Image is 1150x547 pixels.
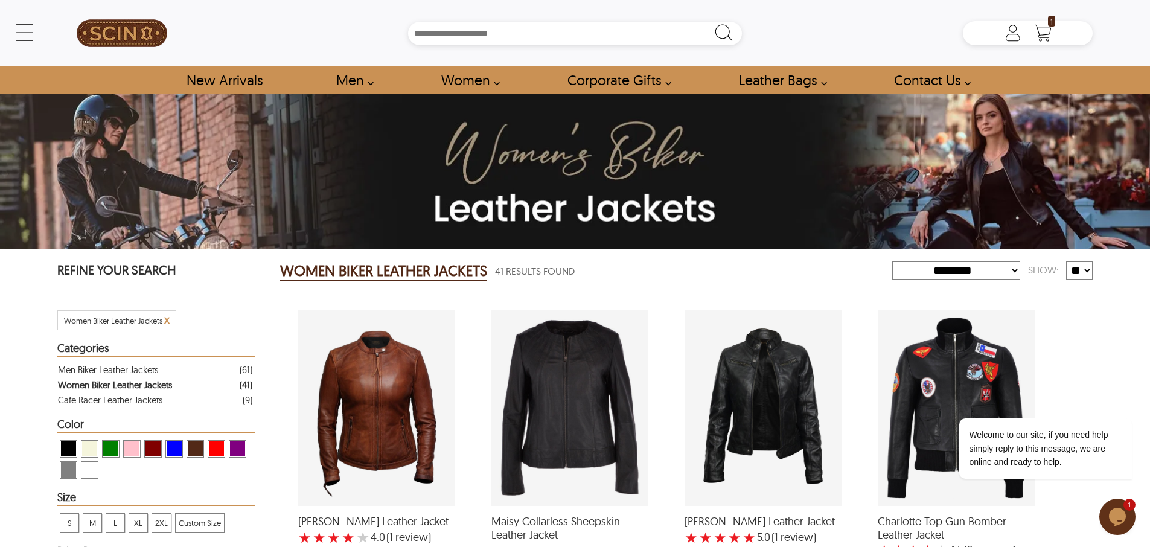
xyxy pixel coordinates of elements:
a: Shop Leather Corporate Gifts [554,66,678,94]
span: ) [386,531,431,543]
a: Filter Men Biker Leather Jackets [58,362,252,377]
a: Shopping Cart [1031,24,1055,42]
a: SCIN [57,6,187,60]
div: Cafe Racer Leather Jackets [58,392,162,408]
div: View Grey Women Biker Leather Jackets [60,461,77,479]
a: shop men's leather jackets [322,66,380,94]
span: 2XL [152,514,171,532]
span: S [60,514,78,532]
a: Shop New Arrivals [173,66,276,94]
a: Filter Women Biker Leather Jackets [58,377,252,392]
iframe: chat widget [921,309,1138,493]
div: ( 41 ) [240,377,252,392]
a: Cancel Filter [164,316,170,325]
span: Charlotte Top Gun Bomber Leather Jacket [878,515,1035,541]
label: 4 rating [342,531,355,543]
span: XL [129,514,147,532]
span: review [393,531,428,543]
div: Show: [1020,260,1066,281]
label: 4.0 [371,531,385,543]
label: 5 rating [743,531,756,543]
div: View Red Women Biker Leather Jackets [208,440,225,458]
span: Maisy Collarless Sheepskin Leather Jacket [491,515,648,541]
span: 1 [1048,16,1055,27]
div: Heading Filter Women Biker Leather Jackets by Size [57,491,255,506]
div: ( 61 ) [240,362,252,377]
span: Ayla Biker Leather Jacket [298,515,455,528]
iframe: chat widget [1099,499,1138,535]
a: Filter Cafe Racer Leather Jackets [58,392,252,408]
a: Shop Women Leather Jackets [427,66,506,94]
span: review [778,531,813,543]
h2: WOMEN BIKER LEATHER JACKETS [280,261,487,281]
div: View Black Women Biker Leather Jackets [60,440,77,458]
span: L [106,514,124,532]
div: Heading Filter Women Biker Leather Jackets by Categories [57,342,255,357]
div: View 2XL Women Biker Leather Jackets [152,513,171,533]
div: View Purple Women Biker Leather Jackets [229,440,246,458]
div: Men Biker Leather Jackets [58,362,158,377]
span: 41 Results Found [495,264,575,279]
span: Filter Women Biker Leather Jackets [64,316,162,325]
div: View Beige Women Biker Leather Jackets [81,440,98,458]
span: (1 [771,531,778,543]
div: View Custom Size Women Biker Leather Jackets [175,513,225,533]
div: View L Women Biker Leather Jackets [106,513,125,533]
a: contact-us [880,66,977,94]
span: x [164,313,170,327]
div: Women Biker Leather Jackets [58,377,172,392]
span: (1 [386,531,393,543]
label: 1 rating [685,531,698,543]
div: View XL Women Biker Leather Jackets [129,513,148,533]
div: View White Women Biker Leather Jackets [81,461,98,479]
div: ( 9 ) [243,392,252,408]
p: REFINE YOUR SEARCH [57,261,255,281]
a: Shop Leather Bags [725,66,834,94]
span: ) [771,531,816,543]
label: 3 rating [327,531,340,543]
div: Women Biker Leather Jackets 41 Results Found [280,259,892,283]
span: Daisy Biker Leather Jacket [685,515,842,528]
div: View Green Women Biker Leather Jackets [102,440,120,458]
div: View Blue Women Biker Leather Jackets [165,440,183,458]
label: 5 rating [356,531,369,543]
label: 2 rating [699,531,712,543]
label: 4 rating [728,531,741,543]
label: 2 rating [313,531,326,543]
div: View Brown ( Brand Color ) Women Biker Leather Jackets [187,440,204,458]
div: View Pink Women Biker Leather Jackets [123,440,141,458]
label: 3 rating [714,531,727,543]
label: 5.0 [757,531,770,543]
div: View Maroon Women Biker Leather Jackets [144,440,162,458]
div: View S Women Biker Leather Jackets [60,513,79,533]
span: Custom Size [176,514,224,532]
div: View M Women Biker Leather Jackets [83,513,102,533]
div: Heading Filter Women Biker Leather Jackets by Color [57,418,255,433]
span: M [83,514,101,532]
label: 1 rating [298,531,311,543]
img: SCIN [77,6,167,60]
